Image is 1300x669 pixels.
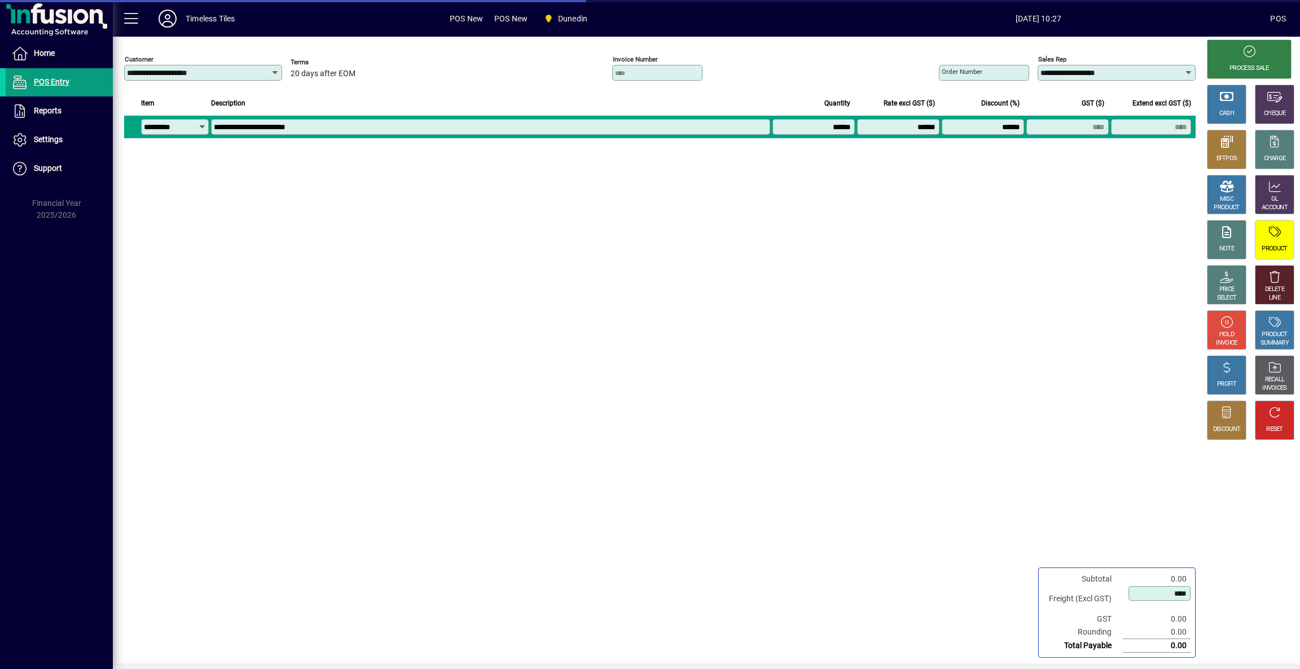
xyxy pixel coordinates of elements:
div: POS [1270,10,1286,28]
div: SELECT [1217,294,1237,302]
div: CHARGE [1264,155,1286,163]
div: EFTPOS [1216,155,1237,163]
mat-label: Sales rep [1038,55,1066,63]
div: SUMMARY [1261,339,1289,347]
span: Terms [291,59,358,66]
span: 20 days after EOM [291,69,355,78]
span: [DATE] 10:27 [807,10,1271,28]
span: Settings [34,135,63,144]
span: Quantity [824,97,850,109]
span: Support [34,164,62,173]
div: DELETE [1265,285,1284,294]
div: RECALL [1265,376,1285,384]
div: PRODUCT [1262,331,1287,339]
td: Total Payable [1043,639,1123,653]
mat-label: Customer [125,55,153,63]
span: Dunedin [558,10,587,28]
div: INVOICE [1216,339,1237,347]
div: ACCOUNT [1262,204,1288,212]
div: CHEQUE [1264,109,1285,118]
span: POS Entry [34,77,69,86]
span: Dunedin [539,8,592,29]
a: Home [6,39,113,68]
td: Subtotal [1043,573,1123,586]
a: Support [6,155,113,183]
span: Discount (%) [981,97,1020,109]
div: LINE [1269,294,1280,302]
span: GST ($) [1082,97,1104,109]
div: PRODUCT [1214,204,1239,212]
span: Description [211,97,245,109]
div: INVOICES [1262,384,1286,393]
div: HOLD [1219,331,1234,339]
td: GST [1043,613,1123,626]
div: PROFIT [1217,380,1236,389]
button: Profile [150,8,186,29]
td: 0.00 [1123,639,1191,653]
span: Home [34,49,55,58]
div: GL [1271,195,1279,204]
div: PRICE [1219,285,1235,294]
span: Rate excl GST ($) [884,97,935,109]
span: Item [141,97,155,109]
td: Rounding [1043,626,1123,639]
div: PRODUCT [1262,245,1287,253]
span: POS New [450,10,483,28]
div: PROCESS SALE [1229,64,1269,73]
div: Timeless Tiles [186,10,235,28]
span: POS New [494,10,528,28]
div: DISCOUNT [1213,425,1240,434]
div: NOTE [1219,245,1234,253]
a: Reports [6,97,113,125]
td: 0.00 [1123,573,1191,586]
td: 0.00 [1123,626,1191,639]
div: CASH [1219,109,1234,118]
div: MISC [1220,195,1233,204]
mat-label: Invoice number [613,55,658,63]
td: Freight (Excl GST) [1043,586,1123,613]
span: Extend excl GST ($) [1132,97,1191,109]
a: Settings [6,126,113,154]
td: 0.00 [1123,613,1191,626]
span: Reports [34,106,62,115]
div: RESET [1266,425,1283,434]
mat-label: Order number [942,68,982,76]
